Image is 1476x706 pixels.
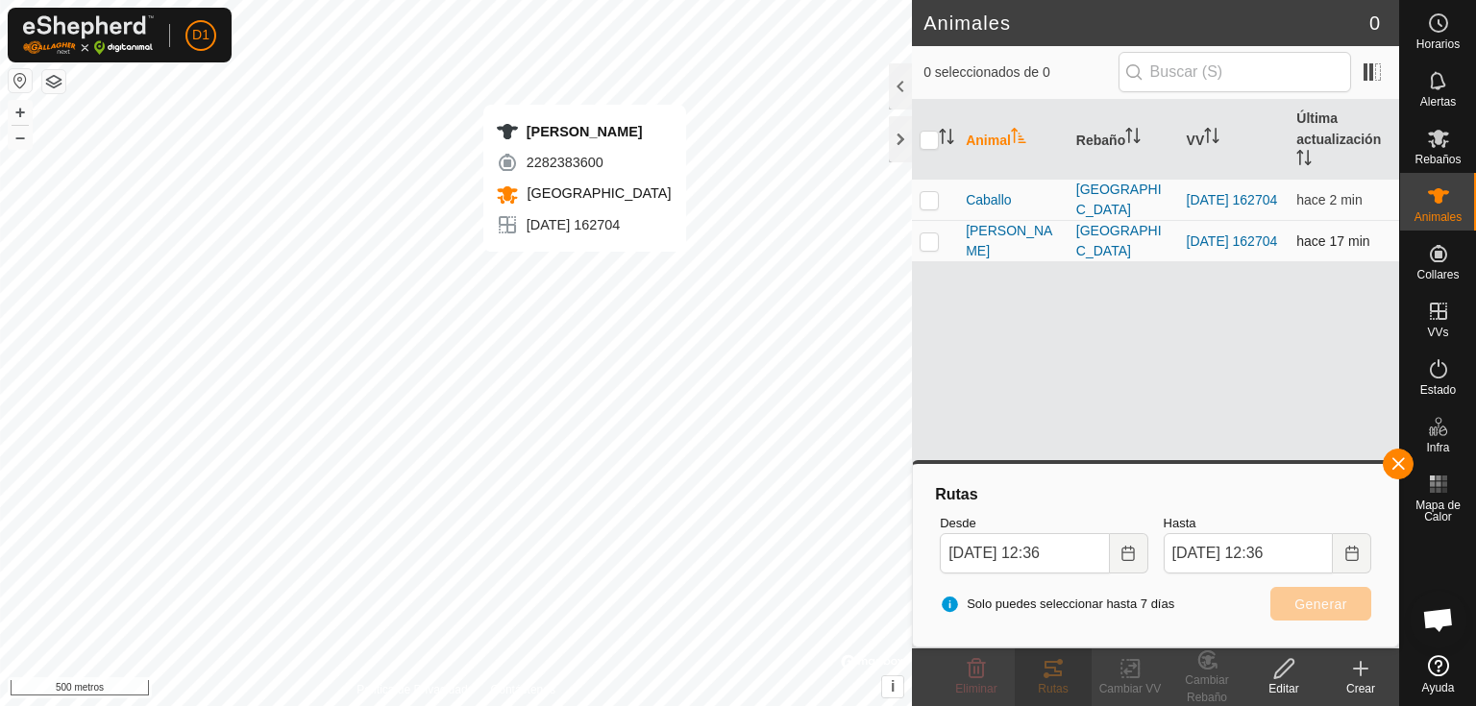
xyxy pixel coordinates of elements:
[1296,153,1312,168] p-sorticon: Activar para ordenar
[15,127,25,147] font: –
[1333,533,1371,573] button: Elija fecha
[1119,52,1351,92] input: Buscar (S)
[1076,223,1162,258] font: [GEOGRAPHIC_DATA]
[1420,95,1456,109] font: Alertas
[1076,182,1162,217] font: [GEOGRAPHIC_DATA]
[1038,682,1068,695] font: Rutas
[966,192,1011,207] font: Caballo
[357,681,467,698] a: Política de Privacidad
[1296,192,1362,207] span: 11 de octubre de 2025, 12:34
[1204,131,1219,146] p-sorticon: Activar para ordenar
[1187,192,1278,207] a: [DATE] 162704
[891,678,895,694] font: i
[1164,516,1196,530] font: Hasta
[967,596,1174,611] font: Solo puedes seleccionar hasta 7 días
[1414,210,1462,224] font: Animales
[357,683,467,696] font: Política de Privacidad
[1426,441,1449,454] font: Infra
[935,486,977,502] font: Rutas
[966,133,1011,148] font: Animal
[1422,681,1455,694] font: Ayuda
[923,12,1011,34] font: Animales
[1187,133,1205,148] font: VV
[1346,682,1375,695] font: Crear
[192,27,209,42] font: D1
[1011,131,1026,146] p-sorticon: Activar para ordenar
[527,155,603,170] font: 2282383600
[940,516,976,530] font: Desde
[1296,233,1369,249] span: 11 de octubre de 2025, 12:19
[1400,647,1476,701] a: Ayuda
[1296,233,1369,249] font: hace 17 min
[1420,383,1456,397] font: Estado
[1416,37,1460,51] font: Horarios
[9,101,32,124] button: +
[1270,587,1371,621] button: Generar
[9,126,32,149] button: –
[1185,673,1228,704] font: Cambiar Rebaño
[882,676,903,697] button: i
[1110,533,1148,573] button: Elija fecha
[1427,326,1448,339] font: VVs
[923,64,1050,80] font: 0 seleccionados de 0
[1415,499,1461,523] font: Mapa de Calor
[1125,131,1141,146] p-sorticon: Activar para ordenar
[491,683,555,696] font: Contáctenos
[1369,12,1380,34] font: 0
[1268,682,1298,695] font: Editar
[939,132,954,147] p-sorticon: Activar para ordenar
[966,223,1052,258] font: [PERSON_NAME]
[1414,153,1461,166] font: Rebaños
[955,682,996,695] font: Eliminar
[1294,596,1347,612] font: Generar
[528,185,672,201] font: [GEOGRAPHIC_DATA]
[15,102,26,122] font: +
[527,217,620,232] font: [DATE] 162704
[491,681,555,698] a: Contáctenos
[42,70,65,93] button: Capas del Mapa
[1099,682,1162,695] font: Cambiar VV
[1410,591,1467,648] div: Chat abierto
[1076,133,1125,148] font: Rebaño
[23,15,154,55] img: Logotipo de Gallagher
[1187,233,1278,249] a: [DATE] 162704
[1296,110,1381,147] font: Última actualización
[1416,268,1459,281] font: Collares
[1296,192,1362,207] font: hace 2 min
[9,69,32,92] button: Restablecer Mapa
[527,124,643,139] font: [PERSON_NAME]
